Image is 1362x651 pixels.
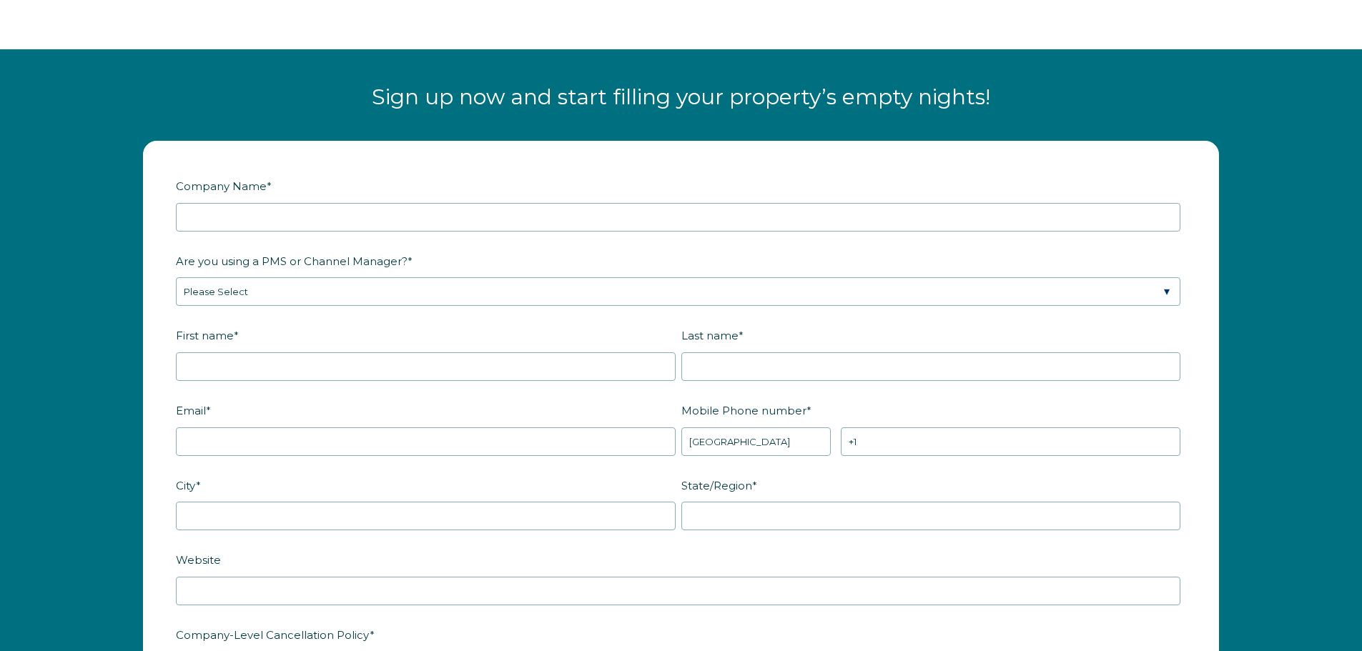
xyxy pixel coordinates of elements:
span: Email [176,399,206,422]
span: State/Region [681,474,752,497]
span: Sign up now and start filling your property’s empty nights! [372,84,990,110]
span: First name [176,324,234,347]
span: Company Name [176,175,267,197]
span: Website [176,549,221,571]
span: City [176,474,196,497]
span: Company-Level Cancellation Policy [176,624,370,646]
span: Are you using a PMS or Channel Manager? [176,250,408,272]
span: Mobile Phone number [681,399,806,422]
span: Last name [681,324,739,347]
